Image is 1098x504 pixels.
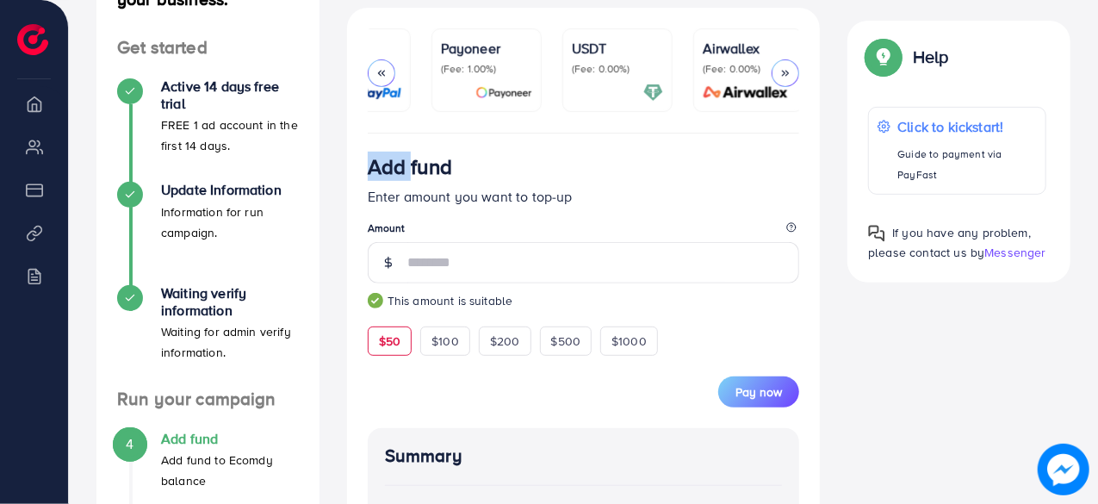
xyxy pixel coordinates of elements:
[161,78,299,111] h4: Active 14 days free trial
[161,115,299,156] p: FREE 1 ad account in the first 14 days.
[161,285,299,318] h4: Waiting verify information
[897,144,1037,185] p: Guide to payment via PayFast
[368,221,800,242] legend: Amount
[379,333,400,350] span: $50
[868,41,899,72] img: Popup guide
[96,389,319,410] h4: Run your campaign
[343,83,401,103] img: card
[96,37,319,59] h4: Get started
[368,293,383,308] img: guide
[441,38,532,59] p: Payoneer
[368,154,452,179] h3: Add fund
[551,333,581,350] span: $500
[572,62,663,76] p: (Fee: 0.00%)
[718,376,799,408] button: Pay now
[475,83,532,103] img: card
[431,333,459,350] span: $100
[572,38,663,59] p: USDT
[96,78,319,182] li: Active 14 days free trial
[161,431,299,447] h4: Add fund
[984,244,1045,261] span: Messenger
[96,285,319,389] li: Waiting verify information
[703,62,794,76] p: (Fee: 0.00%)
[96,182,319,285] li: Update Information
[161,450,299,491] p: Add fund to Ecomdy balance
[161,202,299,243] p: Information for run campaign.
[161,182,299,198] h4: Update Information
[441,62,532,76] p: (Fee: 1.00%)
[868,225,885,242] img: Popup guide
[385,445,783,467] h4: Summary
[897,116,1037,137] p: Click to kickstart!
[1039,445,1089,495] img: image
[17,24,48,55] img: logo
[703,38,794,59] p: Airwallex
[611,333,647,350] span: $1000
[161,321,299,363] p: Waiting for admin verify information.
[368,292,800,309] small: This amount is suitable
[913,47,949,67] p: Help
[698,83,794,103] img: card
[126,434,133,454] span: 4
[643,83,663,103] img: card
[868,224,1031,261] span: If you have any problem, please contact us by
[735,383,782,401] span: Pay now
[368,186,800,207] p: Enter amount you want to top-up
[490,333,520,350] span: $200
